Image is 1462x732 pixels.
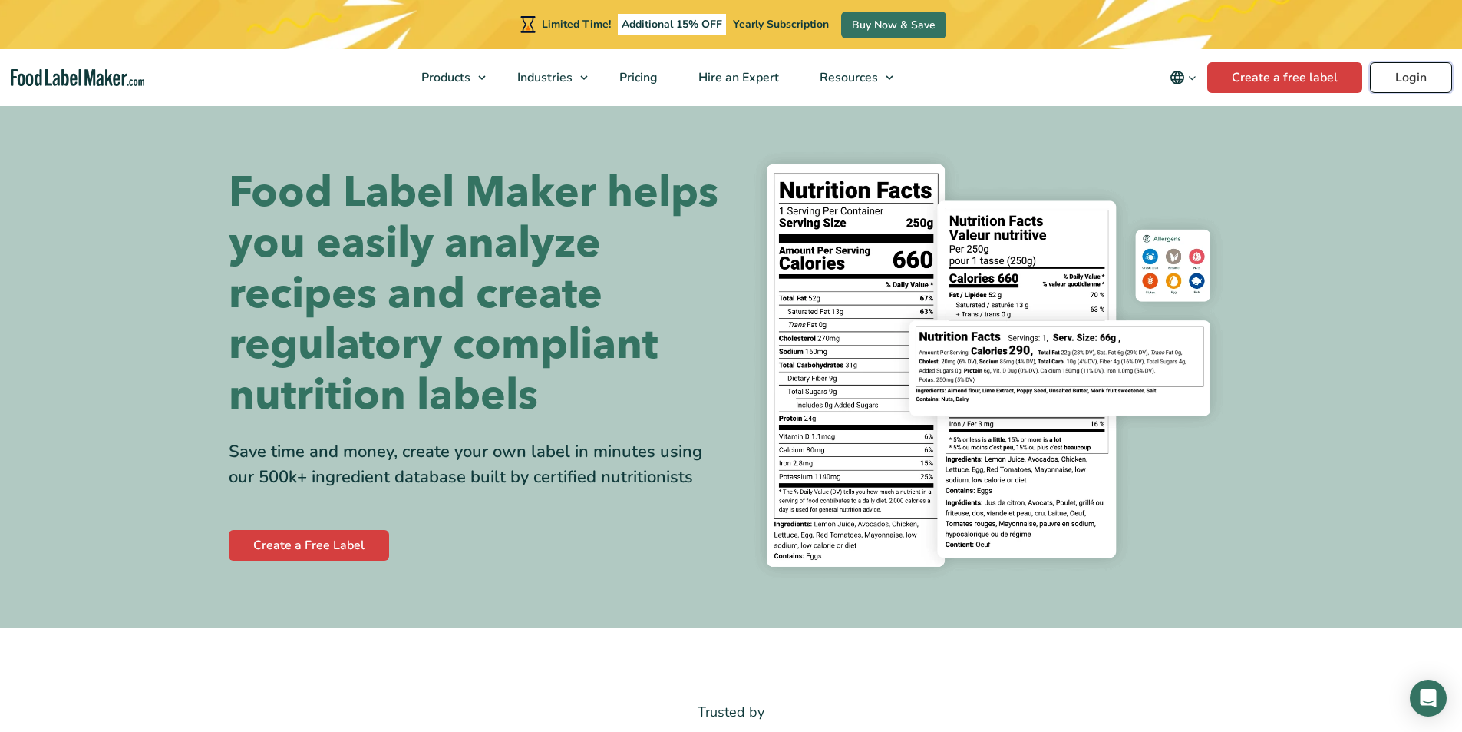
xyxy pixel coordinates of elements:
div: Open Intercom Messenger [1410,680,1447,717]
a: Industries [497,49,596,106]
p: Trusted by [229,701,1234,724]
a: Food Label Maker homepage [11,69,145,87]
span: Resources [815,69,880,86]
span: Products [417,69,472,86]
span: Yearly Subscription [733,17,829,31]
span: Pricing [615,69,659,86]
a: Buy Now & Save [841,12,946,38]
span: Hire an Expert [694,69,781,86]
a: Hire an Expert [678,49,796,106]
div: Save time and money, create your own label in minutes using our 500k+ ingredient database built b... [229,439,720,490]
a: Login [1370,62,1452,93]
h1: Food Label Maker helps you easily analyze recipes and create regulatory compliant nutrition labels [229,167,720,421]
a: Products [401,49,493,106]
span: Limited Time! [542,17,611,31]
a: Create a free label [1207,62,1362,93]
span: Additional 15% OFF [618,14,726,35]
span: Industries [513,69,574,86]
a: Resources [800,49,901,106]
a: Pricing [599,49,675,106]
a: Create a Free Label [229,530,389,561]
button: Change language [1159,62,1207,93]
